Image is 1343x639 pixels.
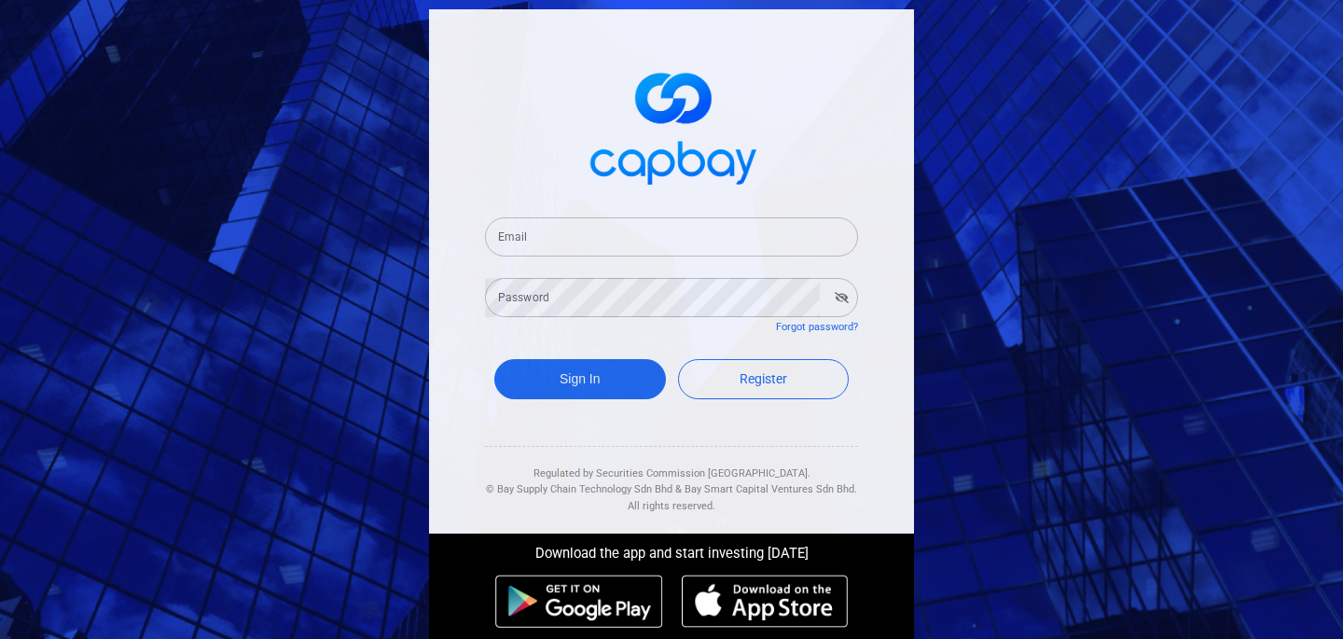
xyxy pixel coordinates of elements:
img: ios [682,575,848,629]
img: logo [578,56,765,195]
span: Register [740,371,787,386]
span: Bay Smart Capital Ventures Sdn Bhd. [685,483,857,495]
div: Download the app and start investing [DATE] [415,534,928,565]
a: Register [678,359,850,399]
div: Regulated by Securities Commission [GEOGRAPHIC_DATA]. & All rights reserved. [485,447,858,515]
a: Forgot password? [776,321,858,333]
span: © Bay Supply Chain Technology Sdn Bhd [486,483,672,495]
img: android [495,575,663,629]
button: Sign In [494,359,666,399]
